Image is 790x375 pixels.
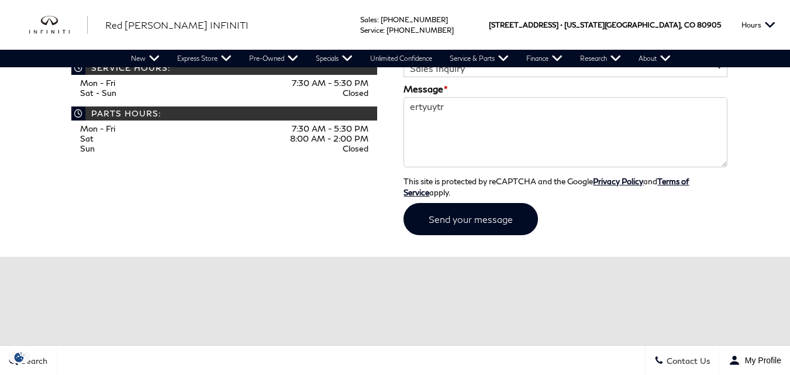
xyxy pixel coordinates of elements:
[29,16,88,35] a: infiniti
[403,203,538,235] input: Send your message
[29,16,88,35] img: INFINITI
[71,61,378,75] span: Service Hours:
[518,50,571,67] a: Finance
[383,26,385,35] span: :
[122,50,679,67] nav: Main Navigation
[122,50,168,67] a: New
[168,50,240,67] a: Express Store
[630,50,679,67] a: About
[105,18,249,32] a: Red [PERSON_NAME] INFINITI
[6,351,33,363] section: Click to Open Cookie Consent Modal
[18,356,47,366] span: Search
[403,83,448,94] label: Message
[571,50,630,67] a: Research
[593,177,643,186] a: Privacy Policy
[6,351,33,363] img: Opt-Out Icon
[360,26,383,35] span: Service
[292,123,368,133] span: 7:30 AM - 5:30 PM
[307,50,361,67] a: Specials
[240,50,307,67] a: Pre-Owned
[80,133,94,143] span: Sat
[360,15,377,24] span: Sales
[80,123,115,133] span: Mon - Fri
[343,88,368,98] span: Closed
[740,356,781,365] span: My Profile
[441,50,518,67] a: Service & Parts
[343,143,368,153] span: Closed
[290,133,368,143] span: 8:00 AM - 2:00 PM
[292,78,368,88] span: 7:30 AM - 5:30 PM
[720,346,790,375] button: Open user profile menu
[377,15,379,24] span: :
[387,26,454,35] a: [PHONE_NUMBER]
[403,177,689,197] small: This site is protected by reCAPTCHA and the Google and apply.
[80,78,115,88] span: Mon - Fri
[80,143,95,153] span: Sun
[71,106,378,121] span: Parts Hours:
[80,88,116,98] span: Sat - Sun
[664,356,710,366] span: Contact Us
[489,20,721,29] a: [STREET_ADDRESS] • [US_STATE][GEOGRAPHIC_DATA], CO 80905
[381,15,448,24] a: [PHONE_NUMBER]
[105,19,249,30] span: Red [PERSON_NAME] INFINITI
[361,50,441,67] a: Unlimited Confidence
